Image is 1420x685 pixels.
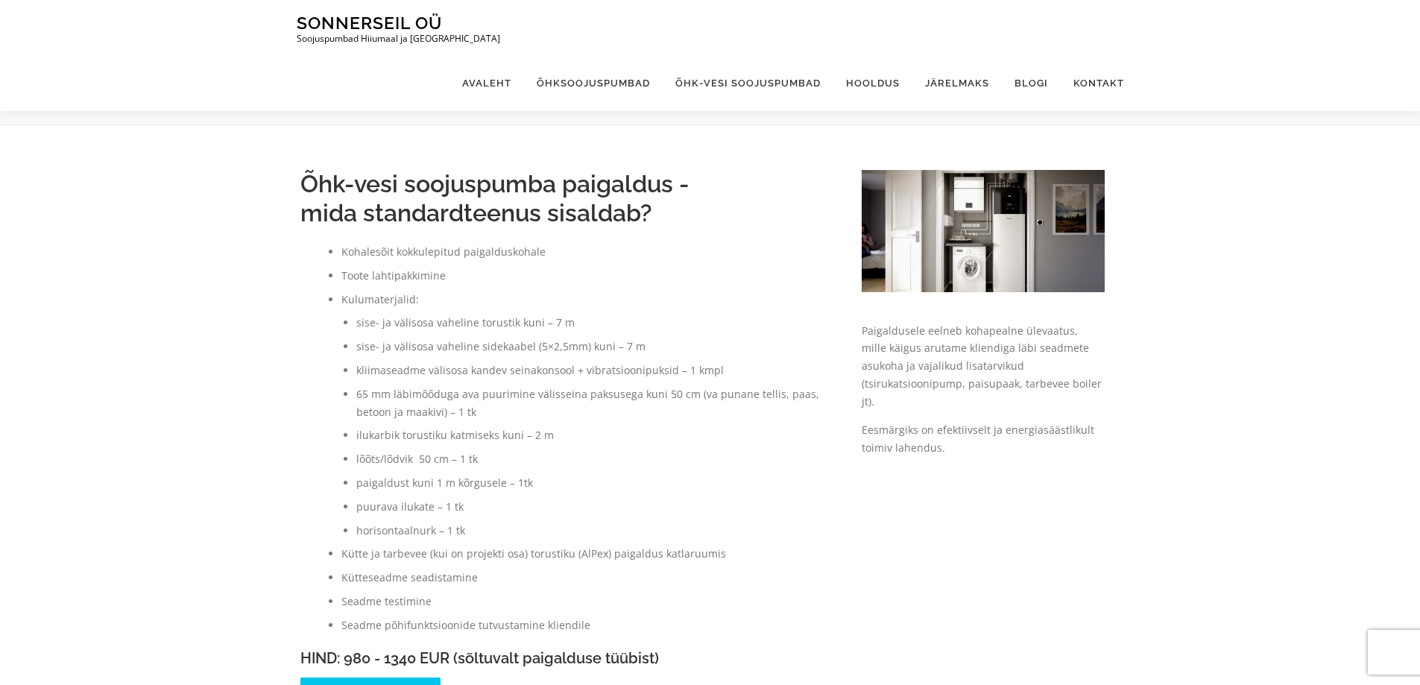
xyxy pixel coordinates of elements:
h2: Õhk-vesi soojuspumba paigaldus - mida standardteenus sisaldab? [300,170,832,227]
li: horisontaalnurk – 1 tk [356,522,832,540]
li: sise- ja välisosa vaheline sidekaabel (5×2,5mm) kuni – 7 m [356,338,832,356]
a: Avaleht [449,55,524,111]
li: Kohalesõit kokkulepitud paigalduskohale [341,243,832,261]
li: Toote lahtipakkimine [341,267,832,285]
li: Kulumaterjalid: [341,291,832,540]
li: sise- ja välisosa vaheline torustik kuni – 7 m [356,314,832,332]
li: Seadme põhifunktsioonide tutvustamine kliendile [341,616,832,634]
h3: HIND: 980 - 1340 EUR (sõltuvalt paigalduse tüübist) [300,650,832,666]
li: Kütte ja tarbevee (kui on projekti osa) torustiku (AlPex) paigaldus katlaruumis [341,545,832,563]
span: Eesmärgiks on efektiivselt ja energiasäästlikult toimiv lahendus. [862,423,1094,455]
p: Soojuspumbad Hiiumaal ja [GEOGRAPHIC_DATA] [297,34,500,44]
a: Blogi [1002,55,1061,111]
li: kliimaseadme välisosa kandev seinakonsool + vibratsioonipuksid – 1 kmpl [356,362,832,379]
a: Järelmaks [912,55,1002,111]
a: Kontakt [1061,55,1124,111]
li: puurava ilukate – 1 tk [356,498,832,516]
li: Seadme testimine [341,593,832,610]
li: 65 mm läbimõõduga ava puurimine välisseina paksusega kuni 50 cm (va punane tellis, paas, betoon j... [356,385,832,421]
a: Õhk-vesi soojuspumbad [663,55,833,111]
li: paigaldust kuni 1 m kõrgusele – 1tk [356,474,832,492]
li: Kütteseadme seadistamine [341,569,832,587]
img: Daikin [862,170,1105,291]
a: Sonnerseil OÜ [297,13,442,33]
li: lõõts/lõdvik 50 cm – 1 tk [356,450,832,468]
a: Õhksoojuspumbad [524,55,663,111]
li: ilukarbik torustiku katmiseks kuni – 2 m [356,426,832,444]
a: Hooldus [833,55,912,111]
span: Paigaldusele eelneb kohapealne ülevaatus, mille käigus arutame kliendiga läbi seadmete asukoha ja... [862,323,1102,408]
